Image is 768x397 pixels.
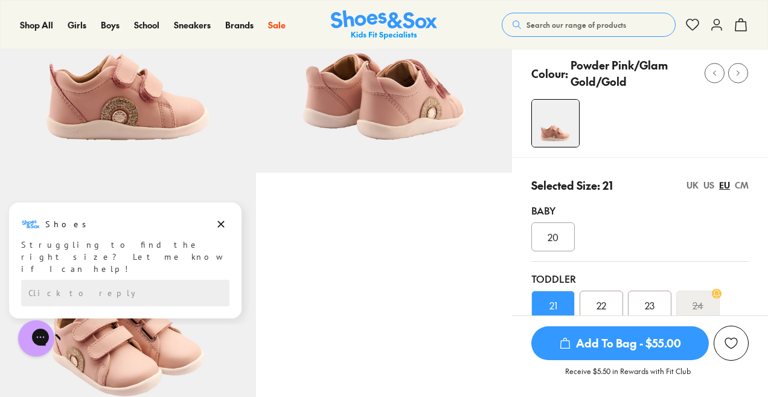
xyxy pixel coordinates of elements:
[719,179,730,192] div: EU
[645,298,654,312] span: 23
[9,14,242,74] div: Message from Shoes. Struggling to find the right size? Let me know if I can help!
[597,298,606,312] span: 22
[526,19,626,30] span: Search our range of products
[714,326,749,361] button: Add to Wishlist
[21,38,229,74] div: Struggling to find the right size? Let me know if I can help!
[549,298,557,312] span: 21
[531,326,709,361] button: Add To Bag - $55.00
[213,15,229,32] button: Dismiss campaign
[531,326,709,360] span: Add To Bag - $55.00
[21,79,229,106] div: Reply to the campaigns
[571,57,696,89] p: Powder Pink/Glam Gold/Gold
[45,18,93,30] h3: Shoes
[12,316,60,361] iframe: Gorgias live chat messenger
[174,19,211,31] a: Sneakers
[548,230,558,244] span: 20
[331,10,437,40] a: Shoes & Sox
[21,14,40,33] img: Shoes logo
[531,203,749,218] div: Baby
[225,19,254,31] a: Brands
[531,271,749,286] div: Toddler
[101,19,120,31] a: Boys
[703,179,714,192] div: US
[686,179,699,192] div: UK
[268,19,286,31] a: Sale
[532,100,579,147] img: 4-527725_1
[331,10,437,40] img: SNS_Logo_Responsive.svg
[134,19,159,31] a: School
[68,19,86,31] a: Girls
[693,298,703,312] s: 24
[20,19,53,31] a: Shop All
[502,13,676,37] button: Search our range of products
[735,179,749,192] div: CM
[565,366,691,387] p: Receive $5.50 in Rewards with Fit Club
[9,2,242,118] div: Campaign message
[531,177,613,193] p: Selected Size: 21
[531,65,568,82] p: Colour:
